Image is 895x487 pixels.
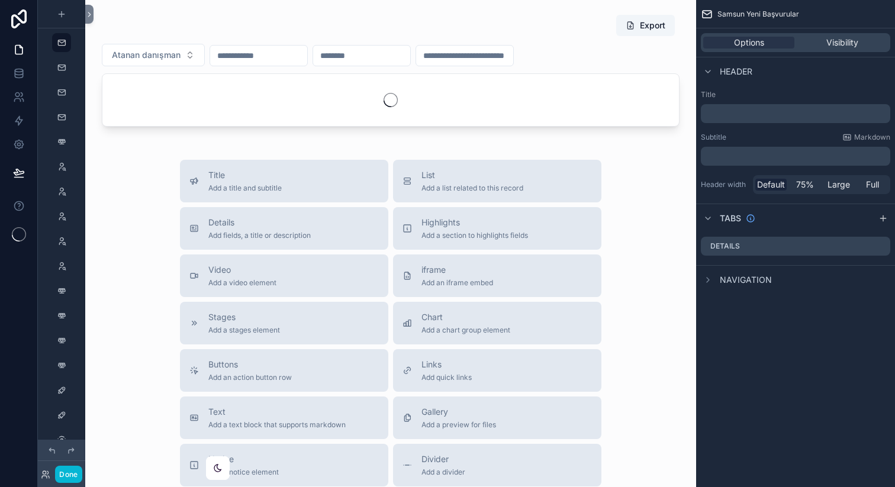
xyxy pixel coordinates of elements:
span: Chart [421,311,510,323]
button: ListAdd a list related to this record [393,160,601,202]
span: Add a video element [208,278,276,288]
span: Add a notice element [208,467,279,477]
span: Video [208,264,276,276]
div: scrollable content [701,104,890,123]
span: Add a chart group element [421,325,510,335]
button: DetailsAdd fields, a title or description [180,207,388,250]
span: Full [866,179,879,191]
span: Add a divider [421,467,465,477]
span: Stages [208,311,280,323]
button: Done [55,466,82,483]
button: NoticeAdd a notice element [180,444,388,486]
span: Add a list related to this record [421,183,523,193]
label: Header width [701,180,748,189]
span: 75% [796,179,814,191]
span: Highlights [421,217,528,228]
button: LinksAdd quick links [393,349,601,392]
span: Add fields, a title or description [208,231,311,240]
label: Subtitle [701,133,726,142]
button: TitleAdd a title and subtitle [180,160,388,202]
span: Details [208,217,311,228]
label: Details [710,241,740,251]
span: Markdown [854,133,890,142]
a: Markdown [842,133,890,142]
span: Text [208,406,346,418]
button: VideoAdd a video element [180,254,388,297]
button: StagesAdd a stages element [180,302,388,344]
span: List [421,169,523,181]
span: Links [421,359,472,370]
button: ChartAdd a chart group element [393,302,601,344]
span: Large [828,179,850,191]
span: Default [757,179,785,191]
span: Add a text block that supports markdown [208,420,346,430]
span: Add an iframe embed [421,278,493,288]
span: Navigation [720,274,772,286]
span: Add an action button row [208,373,292,382]
span: Add a stages element [208,325,280,335]
button: iframeAdd an iframe embed [393,254,601,297]
button: TextAdd a text block that supports markdown [180,396,388,439]
div: scrollable content [701,147,890,166]
button: ButtonsAdd an action button row [180,349,388,392]
span: Add quick links [421,373,472,382]
button: HighlightsAdd a section to highlights fields [393,207,601,250]
span: Options [734,37,764,49]
span: Visibility [826,37,858,49]
span: Add a preview for files [421,420,496,430]
span: Notice [208,453,279,465]
span: Add a section to highlights fields [421,231,528,240]
span: Tabs [720,212,741,224]
span: Header [720,66,752,78]
button: DividerAdd a divider [393,444,601,486]
span: iframe [421,264,493,276]
button: GalleryAdd a preview for files [393,396,601,439]
span: Gallery [421,406,496,418]
label: Title [701,90,890,99]
span: Samsun Yeni Başvurular [717,9,799,19]
span: Buttons [208,359,292,370]
span: Divider [421,453,465,465]
span: Add a title and subtitle [208,183,282,193]
span: Title [208,169,282,181]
